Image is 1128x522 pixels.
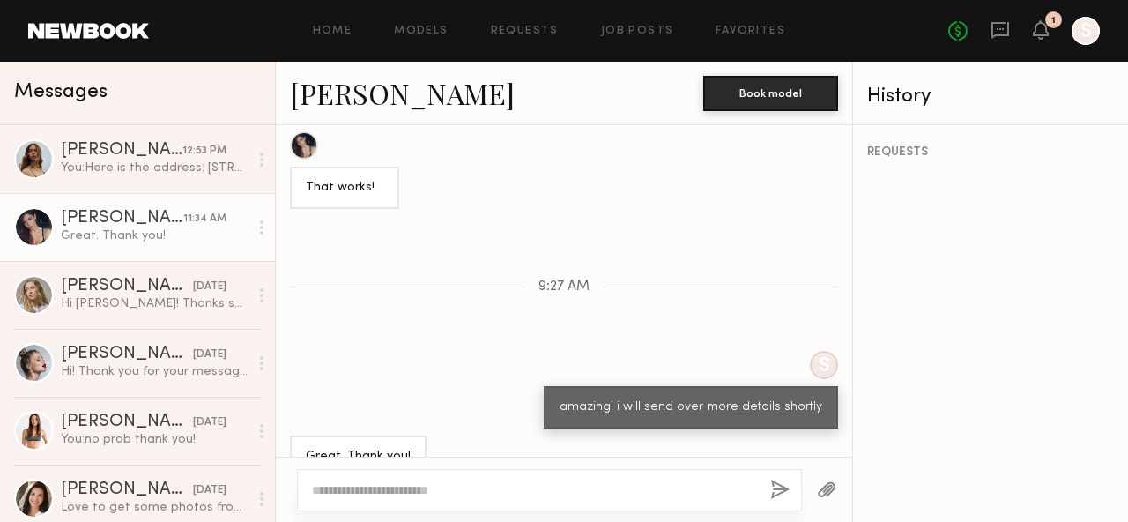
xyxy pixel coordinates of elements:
div: amazing! i will send over more details shortly [560,398,822,418]
div: That works! [306,178,383,198]
div: REQUESTS [867,146,1114,159]
div: 11:34 AM [183,211,226,227]
div: Love to get some photos from our shoot day! Can you email them to me? [EMAIL_ADDRESS][DOMAIN_NAME] [61,499,249,516]
button: Book model [703,76,838,111]
div: 12:53 PM [182,143,226,160]
a: Book model [703,85,838,100]
span: Messages [14,82,108,102]
div: You: no prob thank you! [61,431,249,448]
div: History [867,86,1114,107]
div: [PERSON_NAME] [61,481,193,499]
div: [PERSON_NAME] [61,346,193,363]
a: S [1072,17,1100,45]
a: Home [313,26,352,37]
div: Hi [PERSON_NAME]! Thanks so much for reaching out, I would love to work with you but unfortunatel... [61,295,249,312]
div: [DATE] [193,414,226,431]
span: 9:27 AM [538,280,590,295]
div: [DATE] [193,482,226,499]
a: Requests [491,26,559,37]
a: Models [394,26,448,37]
div: [PERSON_NAME] [61,278,193,295]
div: [DATE] [193,347,226,363]
div: You: Here is the address: [STREET_ADDRESS][PERSON_NAME] Just sent you the booking request - pleas... [61,160,249,176]
a: Job Posts [601,26,674,37]
div: [DATE] [193,279,226,295]
div: 1 [1051,16,1056,26]
div: Great. Thank you! [61,227,249,244]
a: Favorites [716,26,785,37]
div: [PERSON_NAME] [61,210,183,227]
div: Hi! Thank you for your message, unfortunately I’m already booked at this date. Let me know if som... [61,363,249,380]
div: [PERSON_NAME] [61,142,182,160]
div: Great. Thank you! [306,447,411,467]
a: [PERSON_NAME] [290,74,515,112]
div: [PERSON_NAME] [61,414,193,431]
